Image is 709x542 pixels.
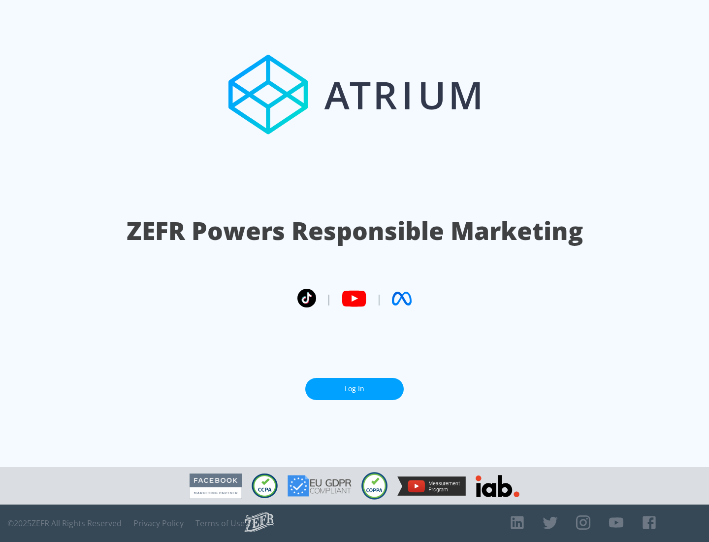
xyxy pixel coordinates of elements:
a: Terms of Use [195,518,245,528]
img: Facebook Marketing Partner [190,474,242,499]
img: YouTube Measurement Program [397,476,466,496]
span: | [376,291,382,306]
span: © 2025 ZEFR All Rights Reserved [7,518,122,528]
img: IAB [476,475,519,497]
img: GDPR Compliant [288,475,352,497]
img: COPPA Compliant [361,472,387,500]
a: Privacy Policy [133,518,184,528]
a: Log In [305,378,404,400]
span: | [326,291,332,306]
img: CCPA Compliant [252,474,278,498]
h1: ZEFR Powers Responsible Marketing [127,214,583,248]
